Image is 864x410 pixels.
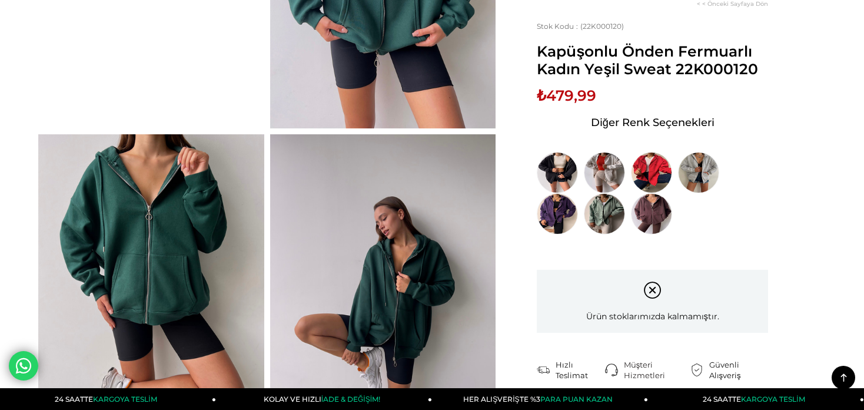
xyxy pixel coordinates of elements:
img: call-center.png [605,363,618,376]
img: Kapüşonlu Önden Fermuarlı Kadın Mint Sweat 22K000120 [584,193,625,234]
span: (22K000120) [537,22,624,31]
div: Müşteri Hizmetleri [624,359,690,381]
span: ₺479,99 [537,87,596,104]
span: PARA PUAN KAZAN [540,395,613,404]
a: HER ALIŞVERİŞTE %3PARA PUAN KAZAN [432,388,648,410]
span: KARGOYA TESLİM [93,395,157,404]
img: security.png [690,363,703,376]
img: Kapüşonlu Önden Fermuarlı Kadın Bej Melanj Sweat 22K000120 [584,152,625,193]
img: Kapüşonlu Önden Fermuarlı Kadın Fuşya Sweat 22K000120 [631,152,672,193]
div: Hızlı Teslimat [556,359,604,381]
img: Kapüşonlu Önden Fermuarlı Kadın Mor Sweat 22K000120 [537,193,578,234]
div: Ürün stoklarımızda kalmamıştır. [537,270,768,333]
span: KARGOYA TESLİM [741,395,805,404]
img: Kapüşonlu Önden Fermuarlı Kadın Kahverengi Sweat 22K000120 [631,193,672,234]
a: KOLAY VE HIZLIİADE & DEĞİŞİM! [216,388,432,410]
img: Kapüşonlu Önden Fermuarlı Kadın Gri Melanj Sweat 22K000120 [678,152,719,193]
img: shipping.png [537,363,550,376]
span: Diğer Renk Seçenekleri [591,113,715,132]
img: Kapüşonlu Önden Fermuarlı Kadın Siyah Sweat 22K000120 [537,152,578,193]
div: Güvenli Alışveriş [709,359,768,381]
span: İADE & DEĞİŞİM! [321,395,380,404]
span: Kapüşonlu Önden Fermuarlı Kadın Yeşil Sweat 22K000120 [537,42,768,78]
a: 24 SAATTEKARGOYA TESLİM [648,388,864,410]
span: Stok Kodu [537,22,580,31]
